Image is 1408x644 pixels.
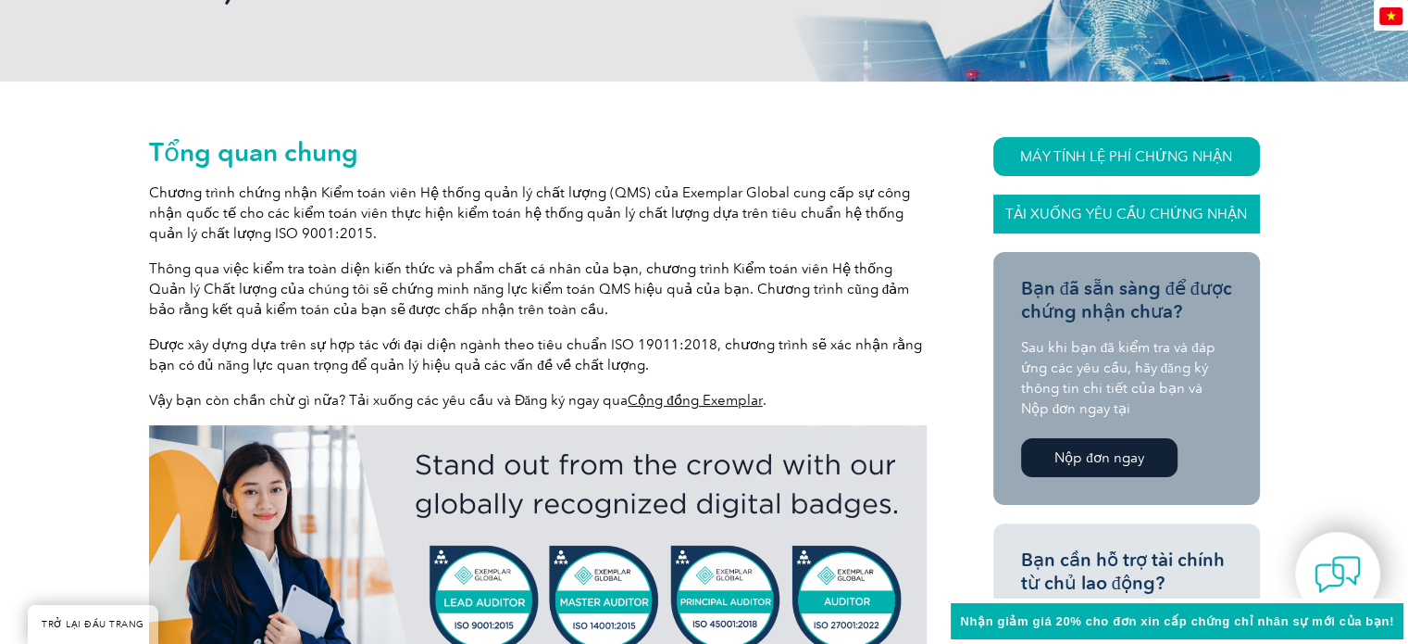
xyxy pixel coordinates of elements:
[993,195,1260,234] a: Tải xuống Yêu cầu chứng nhận
[1020,148,1232,165] font: MÁY TÍNH LỆ PHÍ CHỨNG NHẬN
[1021,339,1215,417] font: Sau khi bạn đã kiểm tra và đáp ứng các yêu cầu, hãy đăng ký thông tin chi tiết của bạn và Nộp đơn...
[149,260,910,318] font: Thông qua việc kiểm tra toàn diện kiến ​​thức và phẩm chất cá nhân của bạn, chương trình Kiểm toá...
[149,136,358,168] font: Tổng quan chung
[1021,277,1232,322] font: Bạn đã sẵn sàng để được chứng nhận chưa?
[960,614,1394,628] font: Nhận giảm giá 20% cho đơn xin cấp chứng chỉ nhân sự mới của bạn!
[149,336,923,373] font: Được xây dựng dựa trên sự hợp tác với đại diện ngành theo tiêu chuẩn ISO 19011:2018, chương trình...
[1315,551,1361,598] img: contact-chat.png
[1021,438,1178,477] a: Nộp đơn ngay
[149,392,629,409] font: Vậy bạn còn chần chừ gì nữa? Tải xuống các yêu cầu và Đăng ký ngay qua
[993,137,1260,176] a: MÁY TÍNH LỆ PHÍ CHỨNG NHẬN
[1005,206,1247,222] font: Tải xuống Yêu cầu chứng nhận
[149,184,910,242] font: Chương trình chứng nhận Kiểm toán viên Hệ thống quản lý chất lượng (QMS) của Exemplar Global cung...
[1379,7,1402,25] img: vi
[628,392,763,409] a: Cộng đồng Exemplar
[42,619,144,630] font: TRỞ LẠI ĐẦU TRANG
[1054,449,1144,466] font: Nộp đơn ngay
[1021,549,1225,594] font: Bạn cần hỗ trợ tài chính từ chủ lao động?
[28,605,158,644] a: TRỞ LẠI ĐẦU TRANG
[763,392,766,409] font: .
